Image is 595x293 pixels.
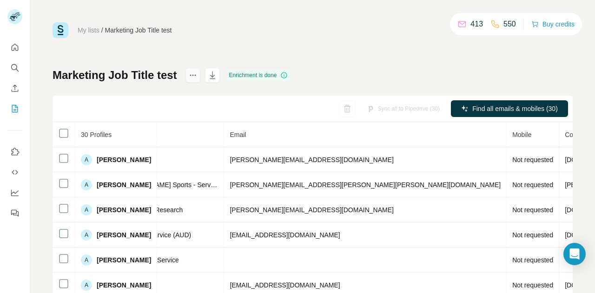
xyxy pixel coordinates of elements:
[512,231,553,239] span: Not requested
[53,22,68,38] img: Surfe Logo
[97,180,151,189] span: [PERSON_NAME]
[78,26,99,34] a: My lists
[81,254,92,266] div: A
[105,26,172,35] div: Marketing Job Title test
[7,143,22,160] button: Use Surfe on LinkedIn
[7,100,22,117] button: My lists
[81,131,112,138] span: 30 Profiles
[512,206,553,214] span: Not requested
[97,280,151,290] span: [PERSON_NAME]
[230,206,393,214] span: [PERSON_NAME][EMAIL_ADDRESS][DOMAIN_NAME]
[512,281,553,289] span: Not requested
[563,243,586,265] div: Open Intercom Messenger
[97,255,151,265] span: [PERSON_NAME]
[117,180,218,189] span: [PERSON_NAME] Sports - Service
[230,231,340,239] span: [EMAIL_ADDRESS][DOMAIN_NAME]
[97,155,151,164] span: [PERSON_NAME]
[512,131,531,138] span: Mobile
[512,256,553,264] span: Not requested
[226,70,291,81] div: Enrichment is done
[7,39,22,56] button: Quick start
[97,205,151,215] span: [PERSON_NAME]
[230,131,246,138] span: Email
[7,59,22,76] button: Search
[81,204,92,215] div: A
[230,181,501,189] span: [PERSON_NAME][EMAIL_ADDRESS][PERSON_NAME][PERSON_NAME][DOMAIN_NAME]
[81,179,92,190] div: A
[97,230,151,240] span: [PERSON_NAME]
[53,68,177,83] h1: Marketing Job Title test
[470,19,483,30] p: 413
[7,164,22,181] button: Use Surfe API
[81,154,92,165] div: A
[451,100,568,117] button: Find all emails & mobiles (30)
[7,205,22,221] button: Feedback
[512,156,553,163] span: Not requested
[81,280,92,291] div: A
[185,68,200,83] button: actions
[81,229,92,241] div: A
[230,156,393,163] span: [PERSON_NAME][EMAIL_ADDRESS][DOMAIN_NAME]
[512,181,553,189] span: Not requested
[472,104,558,113] span: Find all emails & mobiles (30)
[7,184,22,201] button: Dashboard
[101,26,103,35] li: /
[7,80,22,97] button: Enrich CSV
[531,18,575,31] button: Buy credits
[503,19,516,30] p: 550
[230,281,340,289] span: [EMAIL_ADDRESS][DOMAIN_NAME]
